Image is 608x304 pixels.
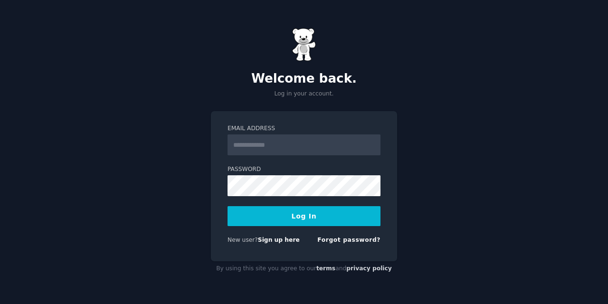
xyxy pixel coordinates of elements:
a: Sign up here [258,237,300,243]
img: Gummy Bear [292,28,316,61]
span: New user? [228,237,258,243]
button: Log In [228,206,380,226]
h2: Welcome back. [211,71,397,86]
a: terms [316,265,335,272]
a: Forgot password? [317,237,380,243]
a: privacy policy [346,265,392,272]
p: Log in your account. [211,90,397,98]
label: Email Address [228,124,380,133]
div: By using this site you agree to our and [211,261,397,276]
label: Password [228,165,380,174]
